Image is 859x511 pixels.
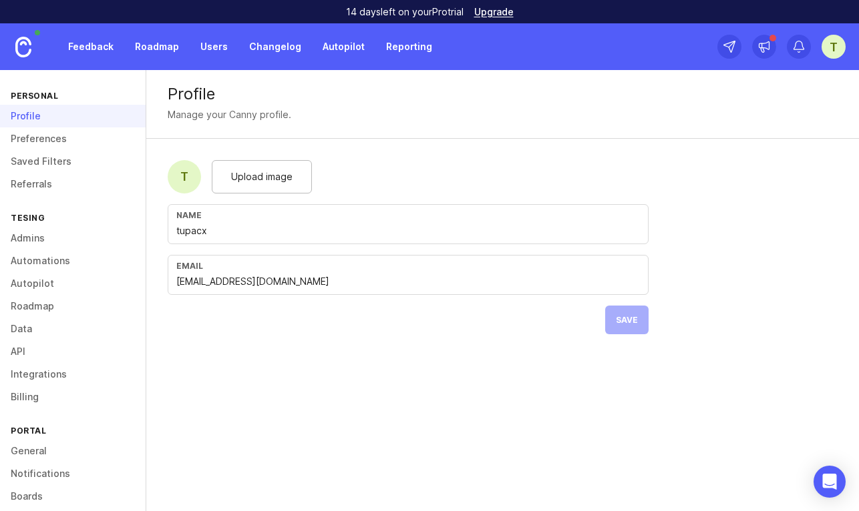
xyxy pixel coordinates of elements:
a: Upgrade [474,7,514,17]
a: Users [192,35,236,59]
p: 14 days left on your Pro trial [346,5,464,19]
div: Open Intercom Messenger [814,466,846,498]
a: Reporting [378,35,440,59]
div: t [168,160,201,193]
div: Manage your Canny profile. [168,107,291,122]
div: Email [176,261,640,271]
a: Autopilot [315,35,373,59]
a: Changelog [241,35,309,59]
img: Canny Home [15,37,31,57]
div: Name [176,210,640,220]
a: Feedback [60,35,122,59]
a: Roadmap [127,35,187,59]
div: Profile [168,86,838,102]
span: Upload image [231,169,293,184]
button: t [822,35,846,59]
